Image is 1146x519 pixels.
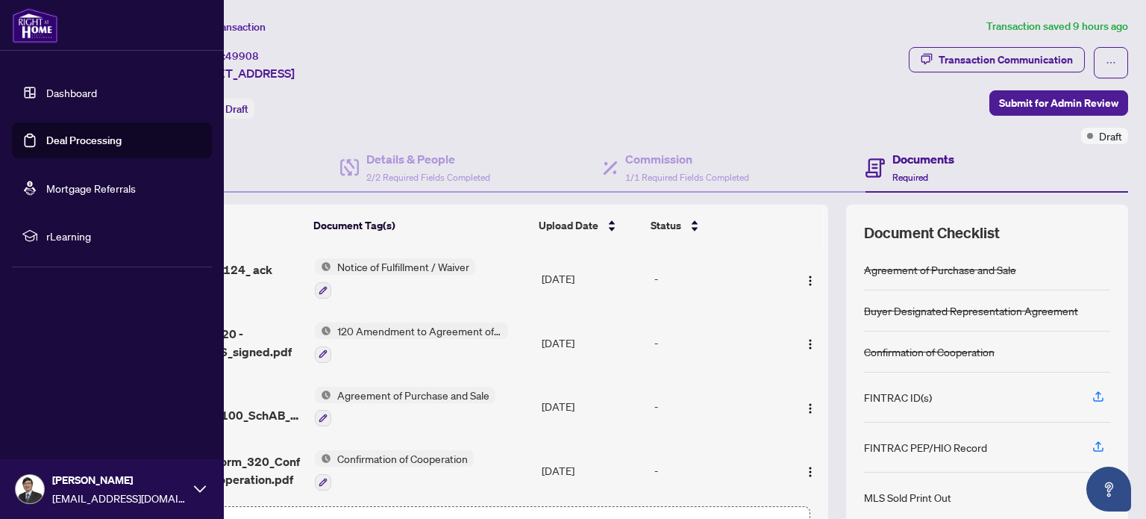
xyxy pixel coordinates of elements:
[315,323,331,339] img: Status Icon
[798,331,822,355] button: Logo
[533,205,645,246] th: Upload Date
[536,311,648,375] td: [DATE]
[864,489,951,506] div: MLS Sold Print Out
[864,389,932,405] div: FINTRAC ID(s)
[331,387,495,403] span: Agreement of Purchase and Sale
[989,90,1128,116] button: Submit for Admin Review
[52,472,187,488] span: [PERSON_NAME]
[307,205,533,246] th: Document Tag(s)
[536,375,648,439] td: [DATE]
[315,258,475,299] button: Status IconNotice of Fulfillment / Waiver
[864,344,995,360] div: Confirmation of Cooperation
[315,450,331,467] img: Status Icon
[804,275,816,287] img: Logo
[536,438,648,503] td: [DATE]
[864,223,1000,243] span: Document Checklist
[645,205,784,246] th: Status
[1106,58,1116,68] span: ellipsis
[1099,128,1122,144] span: Draft
[625,150,749,168] h4: Commission
[12,7,58,43] img: logo
[654,398,783,414] div: -
[315,323,508,363] button: Status Icon120 Amendment to Agreement of Purchase and Sale
[1086,467,1131,512] button: Open asap
[225,102,248,116] span: Draft
[804,466,816,478] img: Logo
[331,450,474,467] span: Confirmation of Cooperation
[654,462,783,479] div: -
[331,258,475,275] span: Notice of Fulfillment / Waiver
[366,172,490,183] span: 2/2 Required Fields Completed
[46,134,122,147] a: Deal Processing
[46,181,136,195] a: Mortgage Referrals
[536,246,648,311] td: [DATE]
[315,387,331,403] img: Status Icon
[46,86,97,99] a: Dashboard
[539,217,598,234] span: Upload Date
[999,91,1118,115] span: Submit for Admin Review
[909,47,1085,72] button: Transaction Communication
[46,228,201,244] span: rLearning
[654,335,783,351] div: -
[315,387,495,427] button: Status IconAgreement of Purchase and Sale
[892,172,928,183] span: Required
[331,323,508,339] span: 120 Amendment to Agreement of Purchase and Sale
[16,475,44,503] img: Profile Icon
[804,338,816,350] img: Logo
[654,270,783,287] div: -
[366,150,490,168] h4: Details & People
[939,48,1073,72] div: Transaction Communication
[52,490,187,506] span: [EMAIL_ADDRESS][DOMAIN_NAME]
[864,261,1016,278] div: Agreement of Purchase and Sale
[315,450,474,491] button: Status IconConfirmation of Cooperation
[315,258,331,275] img: Status Icon
[798,459,822,482] button: Logo
[185,64,295,82] span: [STREET_ADDRESS]
[186,20,266,34] span: View Transaction
[651,217,681,234] span: Status
[798,394,822,418] button: Logo
[892,150,954,168] h4: Documents
[986,18,1128,35] article: Transaction saved 9 hours ago
[625,172,749,183] span: 1/1 Required Fields Completed
[804,403,816,414] img: Logo
[225,49,259,63] span: 49908
[864,439,987,456] div: FINTRAC PEP/HIO Record
[798,267,822,290] button: Logo
[864,302,1078,319] div: Buyer Designated Representation Agreement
